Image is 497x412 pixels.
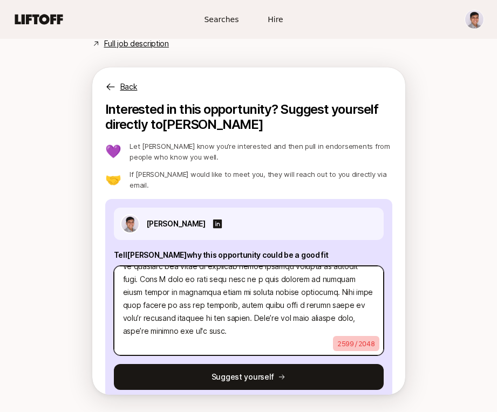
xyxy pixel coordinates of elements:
p: Back [120,80,138,93]
button: Jeet Jatin Patel [465,10,484,29]
img: 173398fe_1c94_4ffa_87dd_f7d90aa795aa.jfif [121,215,139,232]
p: Let [PERSON_NAME] know you’re interested and then pull in endorsements from people who know you w... [130,141,392,162]
p: Interested in this opportunity? Suggest yourself directly to [PERSON_NAME] [105,102,392,132]
p: Tell [PERSON_NAME] why this opportunity could be a good fit [114,249,384,262]
p: [PERSON_NAME] [146,217,206,230]
textarea: 5. Lore ipsumdolor sitame con adi elit seddoei tempo? I'u labo etdolor ma aliquae adminimv quis n... [114,266,384,355]
img: Jeet Jatin Patel [465,10,484,29]
span: Searches [204,14,239,25]
p: If [PERSON_NAME] would like to meet you, they will reach out to you directly via email. [130,169,392,190]
a: Searches [195,10,249,30]
p: 2599 / 2048 [333,336,379,351]
a: Full job description [104,37,169,50]
p: 💜 [105,145,121,158]
p: 🤝 [105,173,121,186]
span: Hire [268,14,283,25]
a: Hire [249,10,303,30]
button: Suggest yourself [114,364,384,390]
